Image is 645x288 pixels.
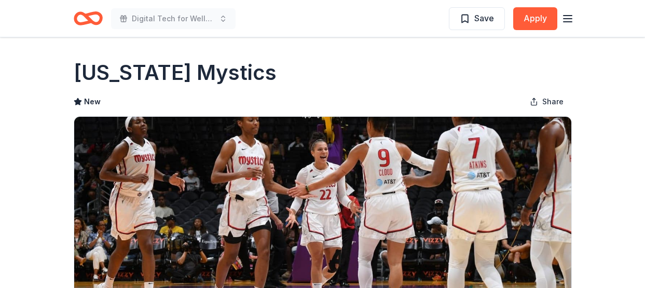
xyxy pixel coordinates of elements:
[542,95,564,108] span: Share
[111,8,236,29] button: Digital Tech for Wellness and Silent Auction Arts Fundraiser
[84,95,101,108] span: New
[449,7,505,30] button: Save
[513,7,557,30] button: Apply
[132,12,215,25] span: Digital Tech for Wellness and Silent Auction Arts Fundraiser
[74,58,277,87] h1: [US_STATE] Mystics
[522,91,572,112] button: Share
[474,11,494,25] span: Save
[74,6,103,31] a: Home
